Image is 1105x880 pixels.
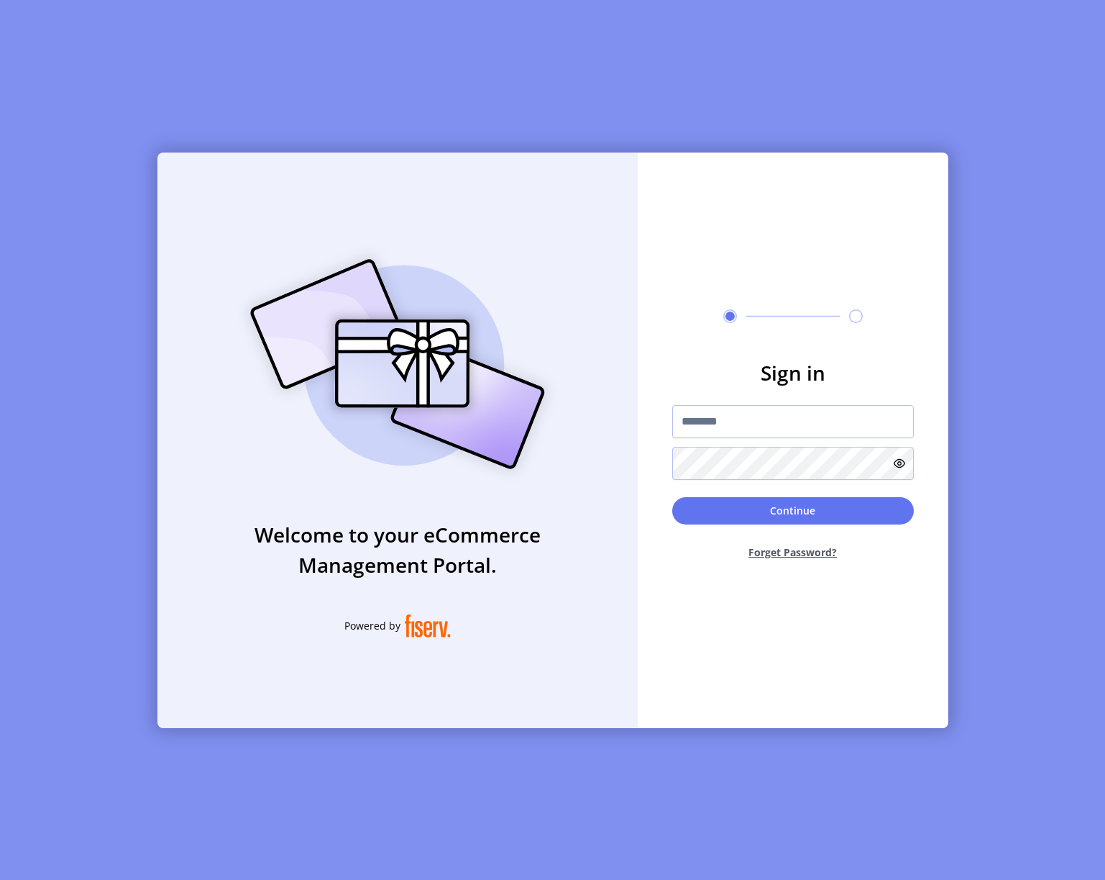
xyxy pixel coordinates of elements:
[672,358,914,388] h3: Sign in
[672,533,914,571] button: Forget Password?
[157,520,638,580] h3: Welcome to your eCommerce Management Portal.
[672,497,914,525] button: Continue
[229,243,567,485] img: card_Illustration.svg
[344,618,400,633] span: Powered by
